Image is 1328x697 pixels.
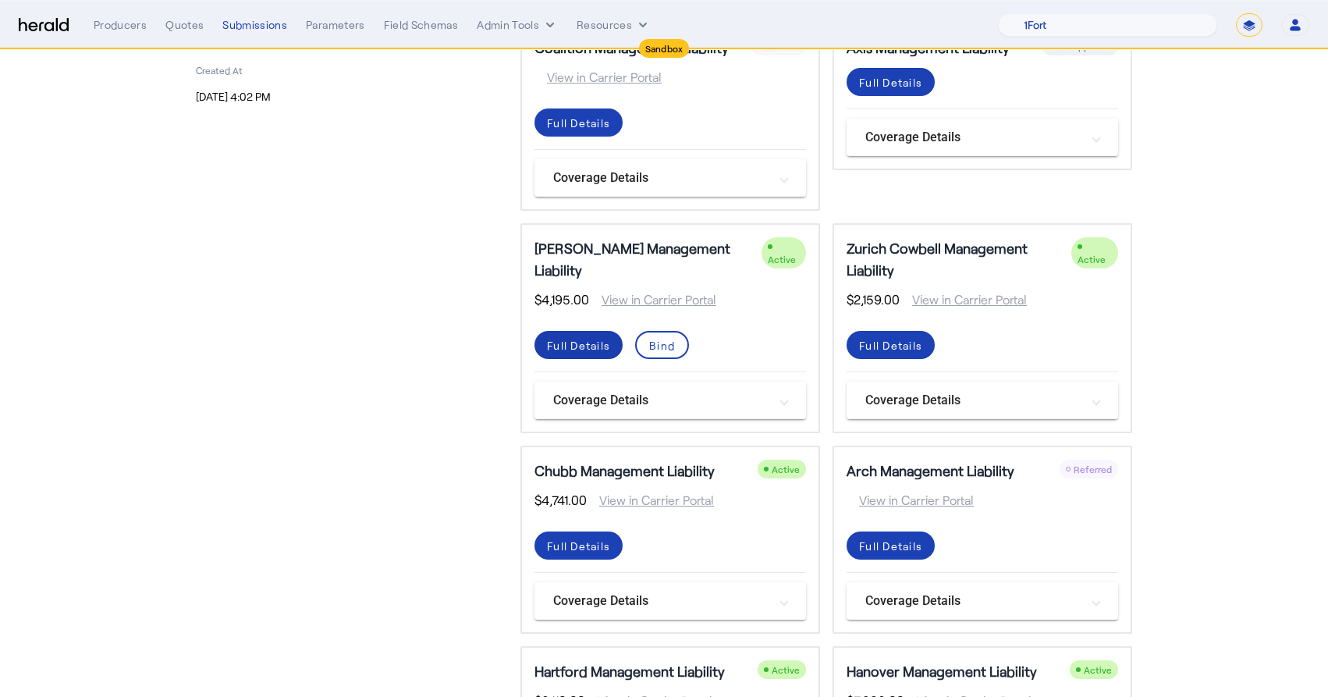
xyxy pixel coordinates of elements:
mat-expansion-panel-header: Coverage Details [847,119,1118,156]
h5: [PERSON_NAME] Management Liability [534,237,762,281]
span: $4,741.00 [534,491,587,510]
h5: Hanover Management Liability [847,660,1037,682]
h5: Zurich Cowbell Management Liability [847,237,1071,281]
div: Sandbox [639,39,690,58]
button: Full Details [847,68,935,96]
mat-expansion-panel-header: Coverage Details [534,582,806,620]
span: $4,195.00 [534,290,589,309]
img: Herald Logo [19,18,69,33]
div: Full Details [859,538,922,554]
div: Producers [94,17,147,33]
p: [DATE] 4:02 PM [196,89,502,105]
div: Quotes [165,17,204,33]
button: Full Details [534,331,623,359]
mat-expansion-panel-header: Coverage Details [534,159,806,197]
mat-panel-title: Coverage Details [553,592,769,610]
h5: Chubb Management Liability [534,460,715,482]
div: Full Details [859,337,922,354]
h5: Arch Management Liability [847,460,1014,482]
span: Active [772,464,800,475]
span: View in Carrier Portal [587,491,714,510]
button: Full Details [534,108,623,137]
button: Full Details [534,532,623,560]
div: Field Schemas [384,17,459,33]
mat-panel-title: Coverage Details [865,128,1081,147]
span: Referred [1074,464,1112,475]
span: Active [1078,254,1106,265]
mat-panel-title: Coverage Details [865,391,1081,410]
span: Active [1084,664,1112,675]
div: Parameters [306,17,365,33]
div: Bind [649,337,675,354]
mat-expansion-panel-header: Coverage Details [847,382,1118,419]
span: Active [772,664,800,675]
p: Created At [196,64,502,76]
mat-expansion-panel-header: Coverage Details [534,382,806,419]
div: Full Details [547,115,610,131]
button: Bind [635,331,689,359]
span: View in Carrier Portal [900,290,1027,309]
mat-panel-title: Coverage Details [553,169,769,187]
h5: Hartford Management Liability [534,660,725,682]
span: View in Carrier Portal [847,491,974,510]
span: View in Carrier Portal [534,68,662,87]
span: View in Carrier Portal [589,290,716,309]
button: internal dropdown menu [477,17,558,33]
div: Submissions [222,17,287,33]
div: Full Details [859,74,922,91]
div: Full Details [547,337,610,354]
mat-panel-title: Coverage Details [553,391,769,410]
mat-expansion-panel-header: Coverage Details [847,582,1118,620]
span: $2,159.00 [847,290,900,309]
button: Full Details [847,331,935,359]
span: Active [768,254,796,265]
mat-panel-title: Coverage Details [865,592,1081,610]
button: Full Details [847,532,935,560]
div: Full Details [547,538,610,554]
button: Resources dropdown menu [577,17,651,33]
